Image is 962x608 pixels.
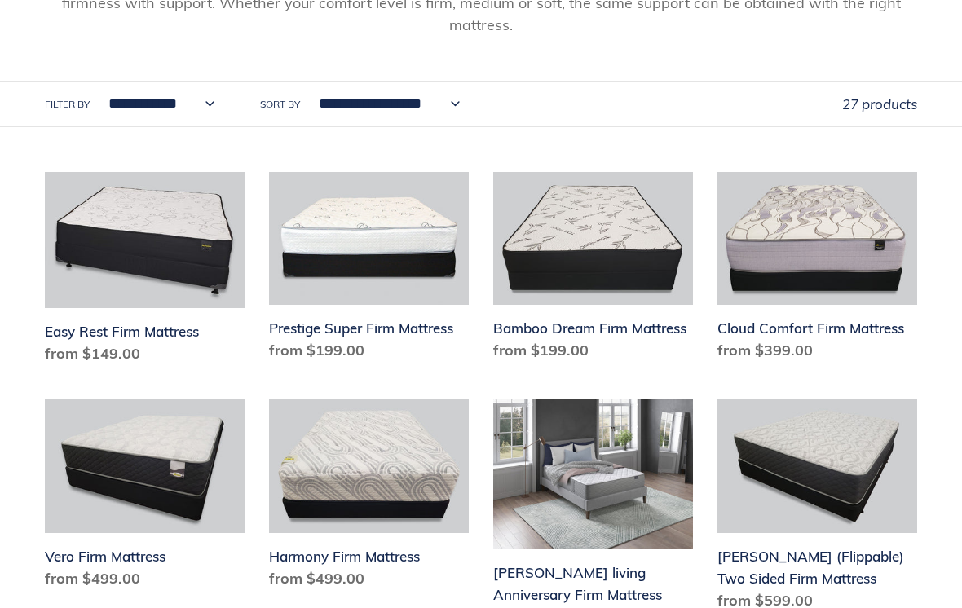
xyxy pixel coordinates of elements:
label: Filter by [45,98,90,112]
a: Easy Rest Firm Mattress [45,173,245,372]
span: 27 products [842,96,917,113]
a: Bamboo Dream Firm Mattress [493,173,693,368]
a: Harmony Firm Mattress [269,400,469,596]
a: Prestige Super Firm Mattress [269,173,469,368]
a: Vero Firm Mattress [45,400,245,596]
label: Sort by [260,98,300,112]
a: Cloud Comfort Firm Mattress [717,173,917,368]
